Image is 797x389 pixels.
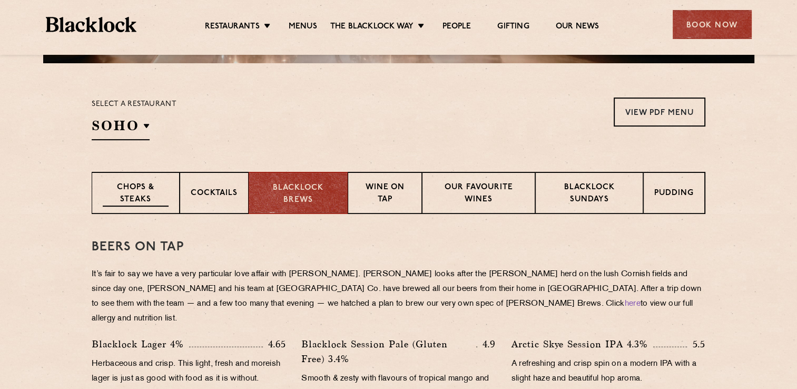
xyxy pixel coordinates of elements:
p: Herbaceous and crisp. This light, fresh and moreish lager is just as good with food as it is with... [92,357,286,386]
p: 5.5 [687,337,705,351]
p: A refreshing and crisp spin on a modern IPA with a slight haze and beautiful hop aroma. [511,357,705,386]
p: It’s fair to say we have a very particular love affair with [PERSON_NAME]. [PERSON_NAME] looks af... [92,267,705,326]
a: Restaurants [205,22,260,33]
p: Chops & Steaks [103,182,169,207]
a: People [442,22,471,33]
p: Blacklock Brews [260,182,337,206]
p: Blacklock Session Pale (Gluten Free) 3.4% [301,337,476,366]
p: Blacklock Lager 4% [92,337,189,352]
p: Our favourite wines [433,182,525,207]
a: The Blacklock Way [330,22,414,33]
div: Book Now [673,10,752,39]
p: Pudding [654,188,694,201]
a: here [625,300,641,308]
img: BL_Textured_Logo-footer-cropped.svg [46,17,137,32]
p: Select a restaurant [92,98,176,111]
a: Gifting [497,22,529,33]
p: 4.65 [263,337,286,351]
p: Cocktails [191,188,238,201]
h2: SOHO [92,116,150,140]
a: Our News [556,22,599,33]
p: 4.9 [477,337,496,351]
a: View PDF Menu [614,98,705,127]
p: Blacklock Sundays [546,182,632,207]
p: Arctic Skye Session IPA 4.3% [511,337,653,352]
h3: Beers on tap [92,240,705,254]
p: Wine on Tap [359,182,410,207]
a: Menus [289,22,317,33]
